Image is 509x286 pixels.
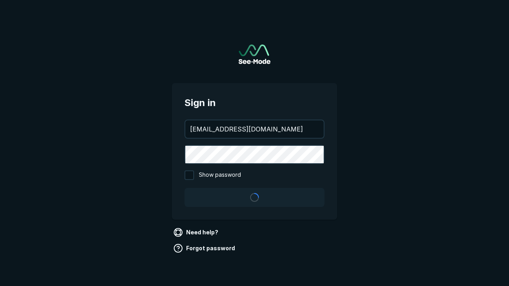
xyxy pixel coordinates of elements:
a: Go to sign in [239,44,270,64]
img: See-Mode Logo [239,44,270,64]
input: your@email.com [185,120,324,138]
a: Forgot password [172,242,238,255]
span: Show password [199,170,241,180]
span: Sign in [185,96,324,110]
a: Need help? [172,226,221,239]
